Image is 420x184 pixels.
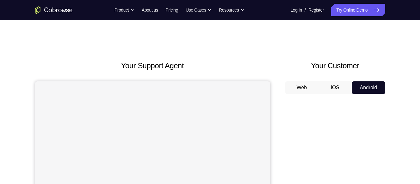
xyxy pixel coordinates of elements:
button: Use Cases [186,4,211,16]
span: / [305,6,306,14]
button: Android [352,81,385,94]
button: Resources [219,4,244,16]
h2: Your Customer [285,60,385,71]
a: About us [142,4,158,16]
button: Web [285,81,319,94]
button: Product [114,4,134,16]
button: iOS [318,81,352,94]
h2: Your Support Agent [35,60,270,71]
a: Try Online Demo [331,4,385,16]
a: Go to the home page [35,6,73,14]
a: Register [308,4,324,16]
a: Log In [291,4,302,16]
a: Pricing [165,4,178,16]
